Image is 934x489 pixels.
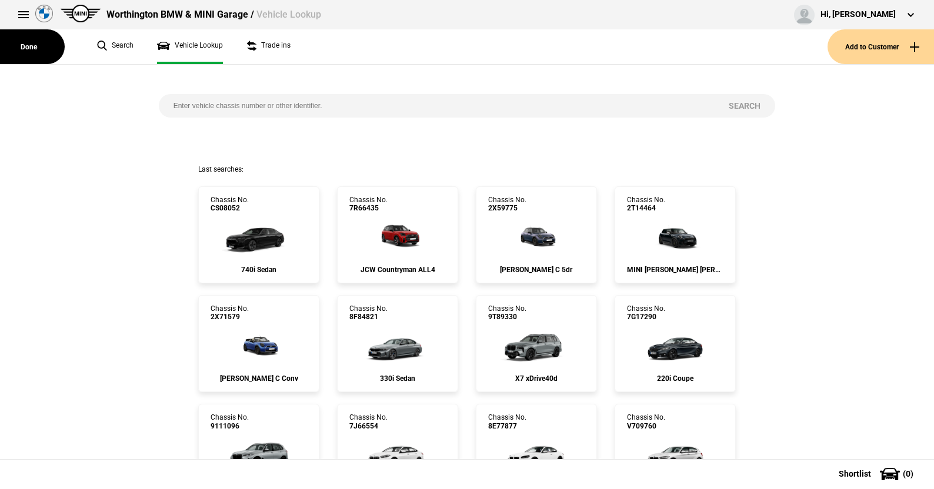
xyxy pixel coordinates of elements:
[61,5,101,22] img: mini.png
[488,204,526,212] span: 2X59775
[211,204,249,212] span: CS08052
[211,422,249,430] span: 9111096
[349,196,388,213] div: Chassis No.
[211,313,249,321] span: 2X71579
[627,266,723,274] div: MINI [PERSON_NAME] [PERSON_NAME]
[228,321,291,369] img: cosySec
[828,29,934,64] button: Add to Customer
[497,321,575,369] img: cosySec
[211,413,249,430] div: Chassis No.
[211,196,249,213] div: Chassis No.
[839,470,871,478] span: Shortlist
[106,8,321,21] div: Worthington BMW & MINI Garage /
[349,422,388,430] span: 7J66554
[627,204,665,212] span: 2T14464
[246,29,291,64] a: Trade ins
[157,29,223,64] a: Vehicle Lookup
[366,213,429,260] img: cosySec
[820,9,896,21] div: Hi, [PERSON_NAME]
[97,29,134,64] a: Search
[219,430,298,477] img: cosySec
[349,374,446,383] div: 330i Sedan
[627,313,665,321] span: 7G17290
[627,304,665,321] div: Chassis No.
[349,313,388,321] span: 8F84821
[159,94,715,118] input: Enter vehicle chassis number or other identifier.
[35,5,53,22] img: bmw.png
[488,313,526,321] span: 9T89330
[349,204,388,212] span: 7R66435
[627,422,665,430] span: V709760
[349,266,446,274] div: JCW Countryman ALL4
[211,266,307,274] div: 740i Sedan
[497,430,575,477] img: cosySec
[488,196,526,213] div: Chassis No.
[636,430,714,477] img: cosySec
[358,430,436,477] img: cosySec
[211,374,307,383] div: [PERSON_NAME] C Conv
[505,213,568,260] img: cosySec
[349,413,388,430] div: Chassis No.
[358,321,436,369] img: cosySec
[903,470,913,478] span: ( 0 )
[488,422,526,430] span: 8E77877
[627,374,723,383] div: 220i Coupe
[488,266,585,274] div: [PERSON_NAME] C 5dr
[644,213,707,260] img: cosySec
[821,459,934,488] button: Shortlist(0)
[488,413,526,430] div: Chassis No.
[219,213,298,260] img: cosySec
[627,413,665,430] div: Chassis No.
[211,304,249,321] div: Chassis No.
[488,374,585,383] div: X7 xDrive40d
[256,9,321,20] span: Vehicle Lookup
[714,94,775,118] button: Search
[349,304,388,321] div: Chassis No.
[198,165,243,173] span: Last searches:
[636,321,714,369] img: cosySec
[488,304,526,321] div: Chassis No.
[627,196,665,213] div: Chassis No.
